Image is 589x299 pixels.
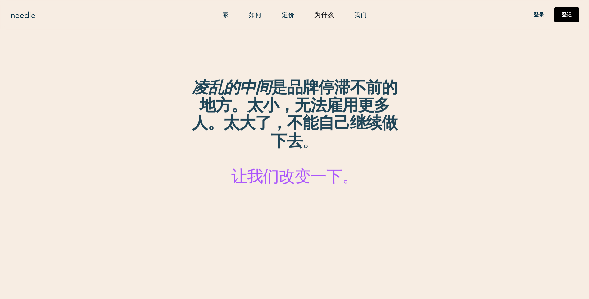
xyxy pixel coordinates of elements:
[554,7,579,22] a: 登记
[212,8,239,21] a: 家
[344,8,377,21] a: 我们
[305,8,344,21] a: 为什么
[192,77,397,151] strong: 是品牌停滞不前的地方。太小，无法雇用更多人。太大了，不能自己继续做下去
[239,8,272,21] a: 如何
[524,10,554,20] a: 登录
[231,166,358,187] span: 让我们改变一下。
[189,79,400,185] h1: 。
[562,12,572,17] div: 登记
[272,8,305,21] a: 定价
[192,77,271,98] em: 凌乱的中间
